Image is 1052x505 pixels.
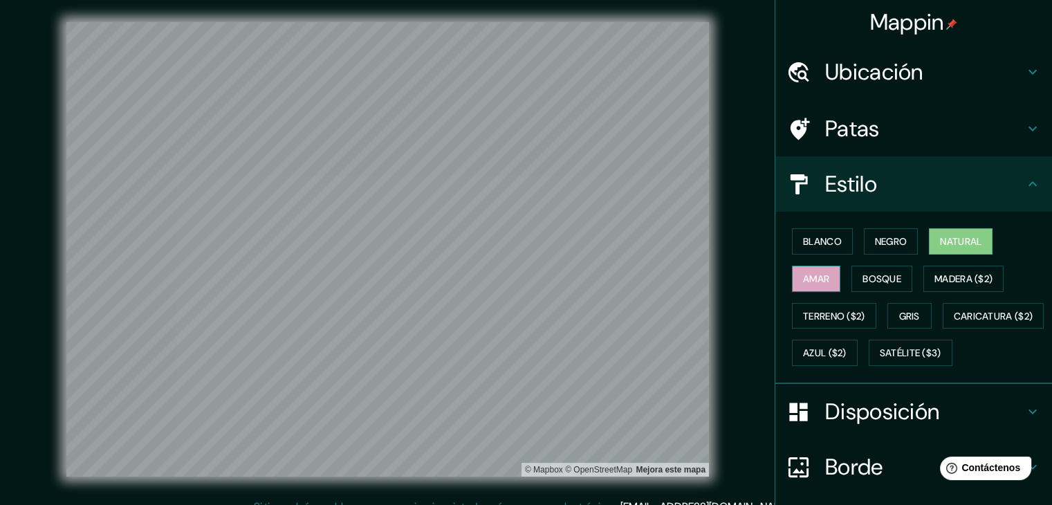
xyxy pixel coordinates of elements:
[825,397,939,426] font: Disposición
[525,465,563,475] a: Mapbox
[946,19,957,30] img: pin-icon.png
[792,228,853,255] button: Blanco
[775,156,1052,212] div: Estilo
[565,465,632,475] font: © OpenStreetMap
[775,44,1052,100] div: Ubicación
[887,303,932,329] button: Gris
[923,266,1004,292] button: Madera ($2)
[954,310,1033,322] font: Caricatura ($2)
[792,303,876,329] button: Terreno ($2)
[825,114,880,143] font: Patas
[870,8,944,37] font: Mappin
[803,273,829,285] font: Amar
[792,340,858,366] button: Azul ($2)
[869,340,952,366] button: Satélite ($3)
[803,347,847,360] font: Azul ($2)
[803,310,865,322] font: Terreno ($2)
[775,101,1052,156] div: Patas
[565,465,632,475] a: Mapa de calles abierto
[862,273,901,285] font: Bosque
[899,310,920,322] font: Gris
[940,235,981,248] font: Natural
[943,303,1044,329] button: Caricatura ($2)
[875,235,907,248] font: Negro
[636,465,705,475] a: Map feedback
[803,235,842,248] font: Blanco
[775,439,1052,495] div: Borde
[525,465,563,475] font: © Mapbox
[825,169,877,199] font: Estilo
[825,57,923,86] font: Ubicación
[825,452,883,481] font: Borde
[851,266,912,292] button: Bosque
[792,266,840,292] button: Amar
[636,465,705,475] font: Mejora este mapa
[880,347,941,360] font: Satélite ($3)
[775,384,1052,439] div: Disposición
[934,273,993,285] font: Madera ($2)
[929,228,993,255] button: Natural
[864,228,919,255] button: Negro
[929,451,1037,490] iframe: Lanzador de widgets de ayuda
[66,22,709,477] canvas: Mapa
